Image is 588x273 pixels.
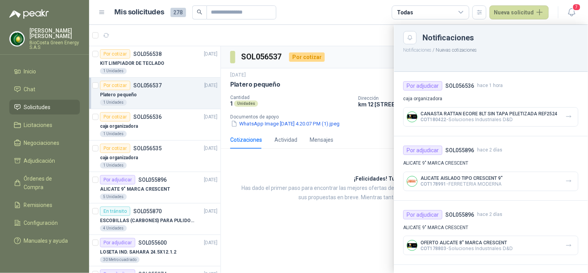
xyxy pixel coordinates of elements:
span: 7 [572,3,581,11]
div: Por adjudicar [403,146,443,155]
p: ALICATE AISLADO TIPO CRESCENT 9″ [421,176,503,181]
span: Solicitudes [24,103,51,111]
span: hace 1 hora [478,82,503,89]
p: CANASTA RATTAN ECORE 8LT SIN TAPA PELETIZADA REF2524 [421,111,558,117]
p: / Nuevas cotizaciones [394,44,588,54]
span: 278 [171,8,186,17]
div: Por adjudicar [403,81,443,90]
h1: Mis solicitudes [115,7,164,18]
span: Chat [24,85,36,94]
h4: SOL056536 [446,82,474,90]
p: BioCosta Green Energy S.A.S [29,40,80,50]
p: - Soluciones Industriales D&D [421,245,513,251]
span: Configuración [24,219,58,227]
img: Company Logo [407,240,417,250]
span: COT180422 [421,117,447,122]
span: COT178803 [421,246,447,251]
span: Inicio [24,67,36,76]
a: Órdenes de Compra [9,171,80,195]
button: 7 [565,5,579,19]
span: COT178991 [421,181,447,187]
h4: SOL055896 [446,210,474,219]
a: Remisiones [9,198,80,212]
p: - Soluciones Industriales D&D [421,117,558,122]
p: [PERSON_NAME] [PERSON_NAME] [29,28,80,39]
p: ALICATE 9" MARCA CRESCENT [403,224,579,231]
span: Manuales y ayuda [24,236,68,245]
a: Licitaciones [9,118,80,132]
span: Licitaciones [24,121,53,129]
a: Chat [9,82,80,97]
div: Notificaciones [423,34,579,42]
button: Nueva solicitud [490,5,549,19]
p: caja organizadora [403,95,579,103]
img: Company Logo [407,112,417,122]
span: hace 2 días [478,146,503,154]
a: Configuración [9,216,80,230]
p: ALICATE 9" MARCA CRESCENT [403,160,579,167]
span: Negociaciones [24,139,60,147]
span: search [197,9,202,15]
span: Órdenes de Compra [24,174,72,191]
div: Todas [397,8,413,17]
span: Remisiones [24,201,53,209]
img: Company Logo [407,176,417,186]
a: Inicio [9,64,80,79]
div: Por adjudicar [403,210,443,219]
h4: SOL055896 [446,146,474,155]
img: Company Logo [10,31,24,46]
a: Negociaciones [9,136,80,150]
p: - FERRETERIA MODERNA [421,181,503,187]
span: hace 2 días [478,211,503,218]
button: Close [403,31,417,44]
a: Solicitudes [9,100,80,115]
a: Adjudicación [9,153,80,168]
span: Adjudicación [24,156,55,165]
button: Notificaciones [403,47,432,53]
p: OFERTO ALICATE 8" MARCA CRESCENT [421,240,513,245]
img: Logo peakr [9,9,49,19]
a: Manuales y ayuda [9,233,80,248]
